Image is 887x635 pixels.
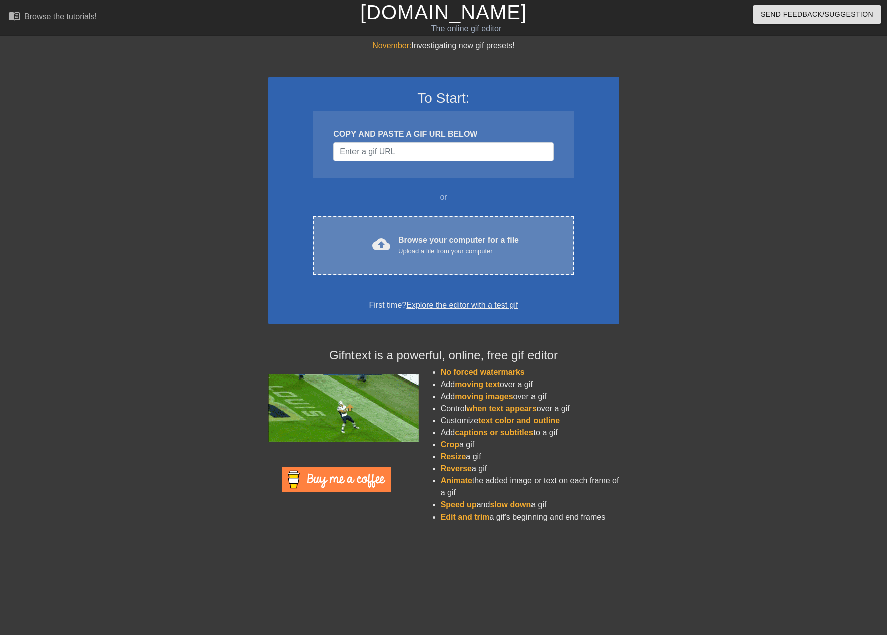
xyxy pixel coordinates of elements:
[441,368,525,376] span: No forced watermarks
[455,392,513,401] span: moving images
[441,427,619,439] li: Add to a gif
[441,476,472,485] span: Animate
[441,511,619,523] li: a gif's beginning and end frames
[268,40,619,52] div: Investigating new gif presets!
[478,416,560,425] span: text color and outline
[268,374,419,442] img: football_small.gif
[441,391,619,403] li: Add over a gif
[441,463,619,475] li: a gif
[372,41,411,50] span: November:
[455,380,500,389] span: moving text
[398,234,519,257] div: Browse your computer for a file
[441,451,619,463] li: a gif
[441,475,619,499] li: the added image or text on each frame of a gif
[281,299,606,311] div: First time?
[333,142,553,161] input: Username
[441,439,619,451] li: a gif
[441,513,490,521] span: Edit and trim
[441,440,459,449] span: Crop
[441,378,619,391] li: Add over a gif
[441,403,619,415] li: Control over a gif
[301,23,632,35] div: The online gif editor
[761,8,873,21] span: Send Feedback/Suggestion
[441,452,466,461] span: Resize
[268,348,619,363] h4: Gifntext is a powerful, online, free gif editor
[294,191,593,203] div: or
[24,12,97,21] div: Browse the tutorials!
[372,235,390,253] span: cloud_upload
[753,5,881,24] button: Send Feedback/Suggestion
[441,464,472,473] span: Reverse
[441,415,619,427] li: Customize
[281,90,606,107] h3: To Start:
[490,500,531,509] span: slow down
[466,404,537,413] span: when text appears
[455,428,533,437] span: captions or subtitles
[282,467,391,492] img: Buy Me A Coffee
[333,128,553,140] div: COPY AND PASTE A GIF URL BELOW
[398,246,519,257] div: Upload a file from your computer
[406,301,518,309] a: Explore the editor with a test gif
[8,10,97,25] a: Browse the tutorials!
[441,499,619,511] li: and a gif
[441,500,477,509] span: Speed up
[8,10,20,22] span: menu_book
[360,1,527,23] a: [DOMAIN_NAME]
